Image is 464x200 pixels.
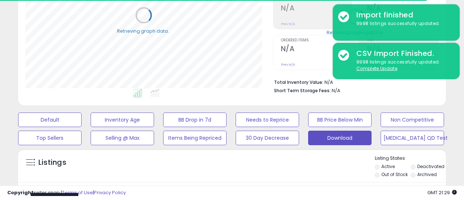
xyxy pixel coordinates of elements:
[117,28,170,34] div: Retrieving graph data..
[236,131,299,145] button: 30 Day Decrease
[356,65,397,72] u: Complete Update
[18,131,82,145] button: Top Sellers
[91,113,154,127] button: Inventory Age
[308,131,372,145] button: Download
[381,113,444,127] button: Non Competitive
[351,48,454,59] div: CSV Import Finished.
[351,59,454,72] div: 9998 listings successfully updated.
[163,131,227,145] button: Items Being Repriced
[236,113,299,127] button: Needs to Reprice
[308,113,372,127] button: BB Price Below Min
[7,189,34,196] strong: Copyright
[327,29,385,36] div: Retrieving aggregations..
[7,189,126,196] div: seller snap | |
[351,10,454,20] div: Import finished
[18,113,82,127] button: Default
[91,131,154,145] button: Selling @ Max
[163,113,227,127] button: BB Drop in 7d
[351,20,454,27] div: 9998 listings successfully updated.
[381,131,444,145] button: [MEDICAL_DATA] QD Test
